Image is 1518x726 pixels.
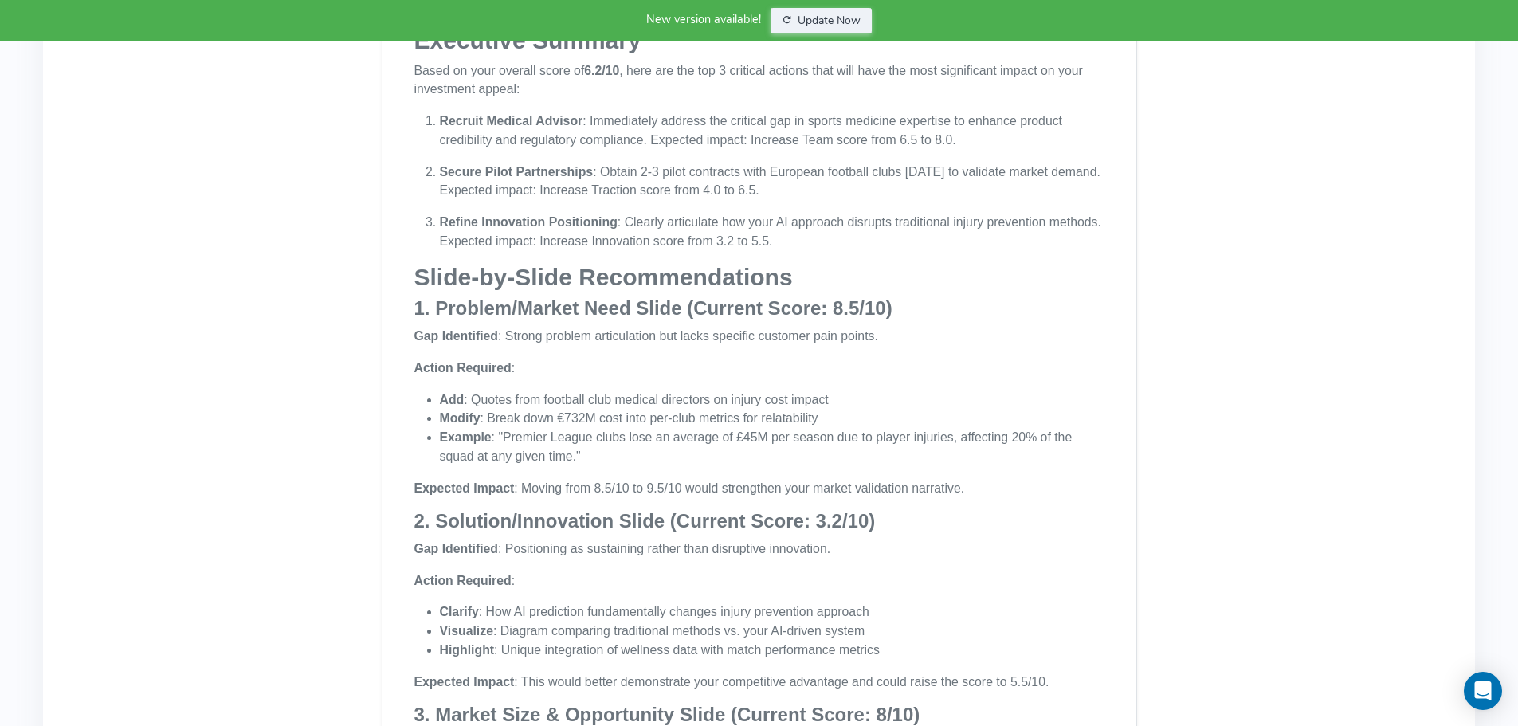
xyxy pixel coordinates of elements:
[414,479,1104,498] p: : Moving from 8.5/10 to 9.5/10 would strengthen your market validation narrative.
[414,481,515,495] strong: Expected Impact
[440,165,594,179] strong: Secure Pilot Partnerships
[414,359,1104,378] p: :
[440,213,1104,251] p: : Clearly articulate how your AI approach disrupts traditional injury prevention methods. Expecte...
[414,327,1104,346] p: : Strong problem articulation but lacks specific customer pain points.
[414,361,512,375] strong: Action Required
[440,112,1104,150] p: : Immediately address the critical gap in sports medicine expertise to enhance product credibilit...
[440,428,1104,466] li: : "Premier League clubs lose an average of £45M per season due to player injuries, affecting 20% ...
[440,643,495,657] strong: Highlight
[440,393,465,406] strong: Add
[414,675,515,689] strong: Expected Impact
[440,409,1104,428] li: : Break down €732M cost into per-club metrics for relatability
[414,540,1104,559] p: : Positioning as sustaining rather than disruptive innovation.
[440,641,1104,660] li: : Unique integration of wellness data with match performance metrics
[440,624,493,638] strong: Visualize
[414,511,1104,532] h3: 2. Solution/Innovation Slide (Current Score: 3.2/10)
[440,622,1104,641] li: : Diagram comparing traditional methods vs. your AI-driven system
[440,163,1104,201] p: : Obtain 2-3 pilot contracts with European football clubs [DATE] to validate market demand. Expec...
[440,605,479,618] strong: Clarify
[414,574,512,587] strong: Action Required
[440,114,583,128] strong: Recruit Medical Advisor
[584,64,619,77] strong: 6.2/10
[440,430,492,444] strong: Example
[440,215,618,229] strong: Refine Innovation Positioning
[440,602,1104,622] li: : How AI prediction fundamentally changes injury prevention approach
[414,571,1104,591] p: :
[414,542,499,555] strong: Gap Identified
[1464,672,1502,710] div: Open Intercom Messenger
[414,704,1104,725] h3: 3. Market Size & Opportunity Slide (Current Score: 8/10)
[414,329,499,343] strong: Gap Identified
[440,411,481,425] strong: Modify
[771,8,872,33] button: Update Now
[440,390,1104,410] li: : Quotes from football club medical directors on injury cost impact
[414,264,1104,290] h2: Slide-by-Slide Recommendations
[414,298,1104,319] h3: 1. Problem/Market Need Slide (Current Score: 8.5/10)
[414,673,1104,692] p: : This would better demonstrate your competitive advantage and could raise the score to 5.5/10.
[414,61,1104,100] p: Based on your overall score of , here are the top 3 critical actions that will have the most sign...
